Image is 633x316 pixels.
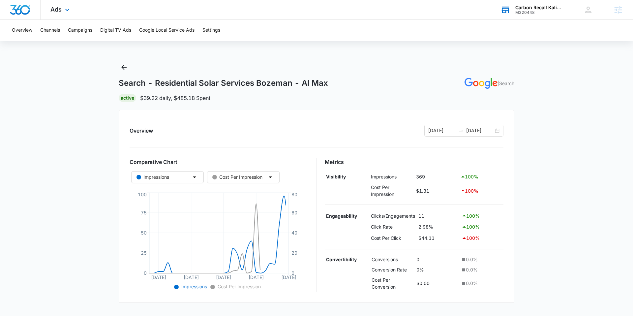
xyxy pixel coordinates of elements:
[414,171,459,182] td: 369
[326,257,357,262] strong: Convertibility
[216,284,261,289] span: Cost Per Impression
[138,191,147,197] tspan: 100
[151,274,166,280] tspan: [DATE]
[460,187,502,195] div: 100 %
[119,78,328,88] h1: Search - Residential Solar Services Bozeman - AI Max
[180,284,207,289] span: Impressions
[370,275,415,292] td: Cost Per Conversion
[415,275,459,292] td: $0.00
[369,171,414,182] td: Impressions
[458,128,464,133] span: to
[415,265,459,275] td: 0%
[428,127,456,134] input: Start date
[202,20,220,41] button: Settings
[515,5,563,10] div: account name
[460,173,502,181] div: 100 %
[130,127,153,135] h2: Overview
[68,20,92,41] button: Campaigns
[216,274,231,280] tspan: [DATE]
[417,233,460,244] td: $44.11
[184,274,199,280] tspan: [DATE]
[291,250,297,256] tspan: 20
[462,223,502,231] div: 100 %
[141,230,147,236] tspan: 50
[417,210,460,221] td: 11
[417,221,460,233] td: 2.98%
[291,191,297,197] tspan: 80
[141,210,147,215] tspan: 75
[369,182,414,199] td: Cost Per Impression
[50,6,62,13] span: Ads
[414,182,459,199] td: $1.31
[291,230,297,236] tspan: 40
[144,270,147,276] tspan: 0
[131,171,204,183] button: Impressions
[461,266,502,273] div: 0.0 %
[291,210,297,215] tspan: 60
[136,174,169,181] div: Impressions
[140,94,210,102] p: $39.22 daily , $485.18 Spent
[281,274,296,280] tspan: [DATE]
[462,212,502,220] div: 100 %
[466,127,494,134] input: End date
[119,94,136,102] div: Active
[139,20,195,41] button: Google Local Service Ads
[249,274,264,280] tspan: [DATE]
[119,62,129,73] button: Back
[369,210,417,221] td: Clicks/Engagements
[325,158,504,166] h3: Metrics
[415,255,459,265] td: 0
[515,10,563,15] div: account id
[326,213,357,219] strong: Engageability
[370,255,415,265] td: Conversions
[130,158,309,166] h3: Comparative Chart
[461,280,502,287] div: 0.0 %
[461,256,502,263] div: 0.0 %
[370,265,415,275] td: Conversion Rate
[465,78,497,89] img: GOOGLE_ADS
[497,80,514,87] p: | Search
[462,234,502,242] div: 100 %
[369,233,417,244] td: Cost Per Click
[40,20,60,41] button: Channels
[458,128,464,133] span: swap-right
[326,174,346,179] strong: Visibility
[212,174,262,181] div: Cost Per Impression
[291,270,294,276] tspan: 0
[100,20,131,41] button: Digital TV Ads
[141,250,147,256] tspan: 25
[369,221,417,233] td: Click Rate
[207,171,280,183] button: Cost Per Impression
[12,20,32,41] button: Overview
